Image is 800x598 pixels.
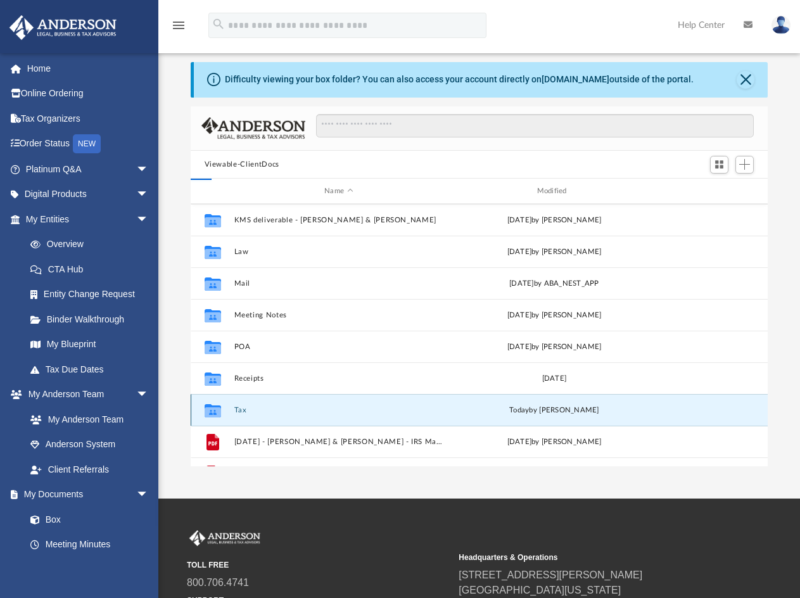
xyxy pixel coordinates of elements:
[6,15,120,40] img: Anderson Advisors Platinum Portal
[234,374,443,383] button: Receipts
[136,482,162,508] span: arrow_drop_down
[187,530,263,547] img: Anderson Advisors Platinum Portal
[449,246,659,258] div: [DATE] by [PERSON_NAME]
[459,585,621,595] a: [GEOGRAPHIC_DATA][US_STATE]
[225,73,694,86] div: Difficulty viewing your box folder? You can also access your account directly on outside of the p...
[449,341,659,353] div: [DATE] by [PERSON_NAME]
[449,310,659,321] div: [DATE] by [PERSON_NAME]
[9,131,168,157] a: Order StatusNEW
[18,407,155,432] a: My Anderson Team
[18,332,162,357] a: My Blueprint
[212,17,225,31] i: search
[136,182,162,208] span: arrow_drop_down
[449,405,659,416] div: by [PERSON_NAME]
[234,248,443,256] button: Law
[234,343,443,351] button: POA
[18,307,168,332] a: Binder Walkthrough
[664,186,753,197] div: id
[18,282,168,307] a: Entity Change Request
[73,134,101,153] div: NEW
[9,81,168,106] a: Online Ordering
[191,204,768,466] div: grid
[234,406,443,414] button: Tax
[136,207,162,232] span: arrow_drop_down
[171,18,186,33] i: menu
[18,232,168,257] a: Overview
[9,106,168,131] a: Tax Organizers
[196,186,227,197] div: id
[735,156,754,174] button: Add
[234,311,443,319] button: Meeting Notes
[9,156,168,182] a: Platinum Q&Aarrow_drop_down
[171,24,186,33] a: menu
[509,407,529,414] span: today
[449,373,659,385] div: [DATE]
[737,71,754,89] button: Close
[205,159,279,170] button: Viewable-ClientDocs
[9,182,168,207] a: Digital Productsarrow_drop_down
[233,186,443,197] div: Name
[449,215,659,226] div: [DATE] by [PERSON_NAME]
[234,216,443,224] button: KMS deliverable - [PERSON_NAME] & [PERSON_NAME]
[9,56,168,81] a: Home
[234,438,443,446] button: [DATE] - [PERSON_NAME] & [PERSON_NAME] - IRS Mail.pdf
[710,156,729,174] button: Switch to Grid View
[18,532,162,557] a: Meeting Minutes
[18,507,155,532] a: Box
[9,382,162,407] a: My Anderson Teamarrow_drop_down
[18,457,162,482] a: Client Referrals
[459,569,642,580] a: [STREET_ADDRESS][PERSON_NAME]
[18,357,168,382] a: Tax Due Dates
[449,186,659,197] div: Modified
[136,156,162,182] span: arrow_drop_down
[234,279,443,288] button: Mail
[9,482,162,507] a: My Documentsarrow_drop_down
[9,207,168,232] a: My Entitiesarrow_drop_down
[459,552,721,563] small: Headquarters & Operations
[771,16,790,34] img: User Pic
[18,432,162,457] a: Anderson System
[136,382,162,408] span: arrow_drop_down
[187,559,450,571] small: TOLL FREE
[18,257,168,282] a: CTA Hub
[187,577,249,588] a: 800.706.4741
[449,278,659,289] div: [DATE] by ABA_NEST_APP
[316,114,754,138] input: Search files and folders
[542,74,609,84] a: [DOMAIN_NAME]
[449,436,659,448] div: [DATE] by [PERSON_NAME]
